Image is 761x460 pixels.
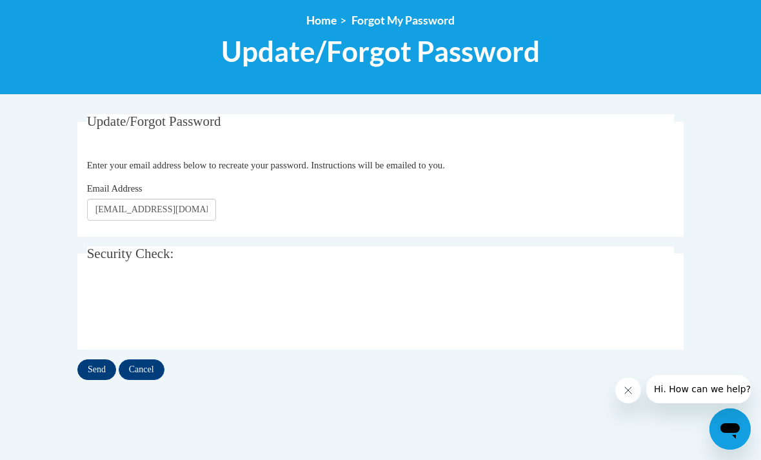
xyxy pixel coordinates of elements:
a: Home [306,14,337,27]
span: Security Check: [87,246,174,261]
iframe: Button to launch messaging window [709,408,751,450]
input: Email [87,199,216,221]
input: Cancel [119,359,164,380]
iframe: Close message [615,377,641,403]
iframe: Message from company [646,375,751,403]
span: Update/Forgot Password [87,114,221,129]
iframe: reCAPTCHA [87,283,283,334]
span: Email Address [87,183,143,194]
span: Enter your email address below to recreate your password. Instructions will be emailed to you. [87,160,445,170]
span: Forgot My Password [351,14,455,27]
input: Send [77,359,116,380]
span: Update/Forgot Password [221,34,540,68]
